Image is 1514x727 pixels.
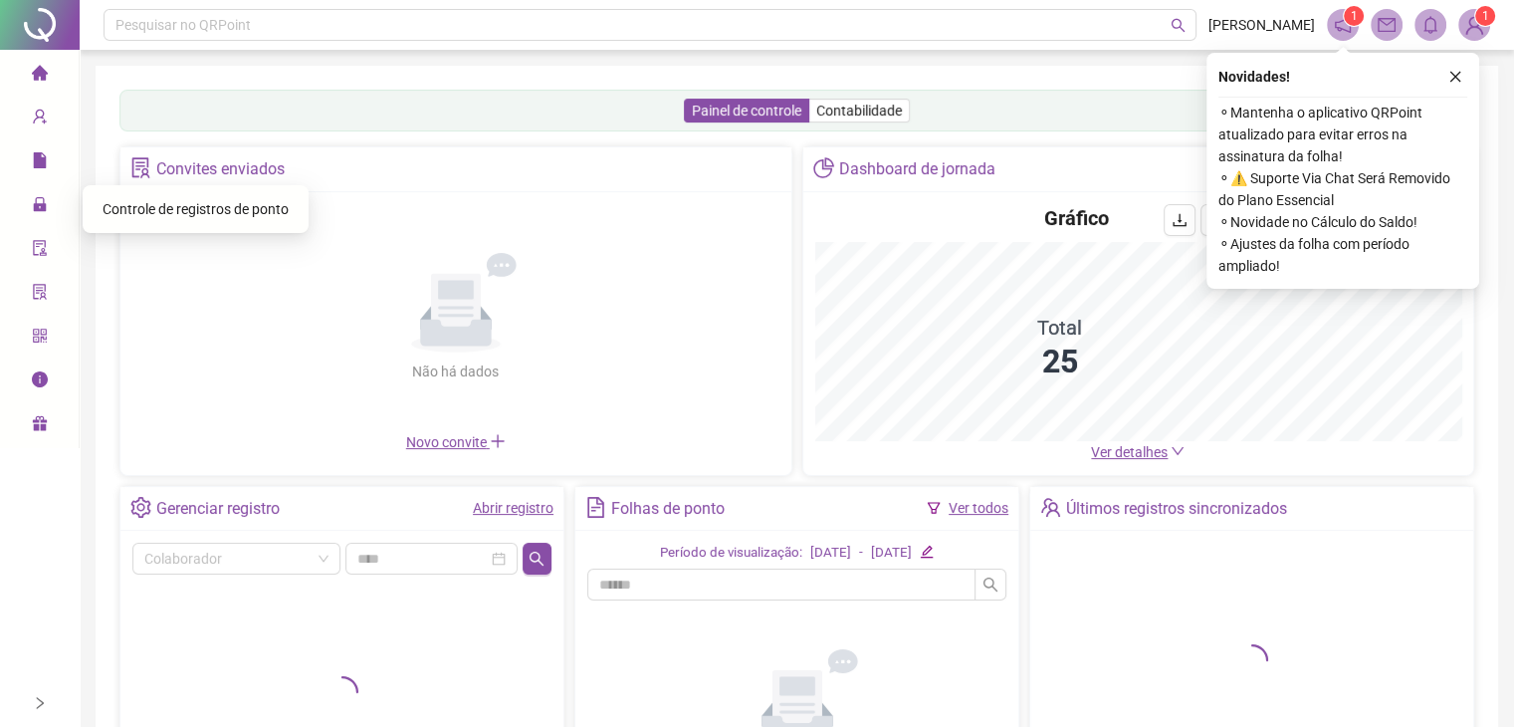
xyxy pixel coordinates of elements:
div: Últimos registros sincronizados [1066,492,1287,526]
div: Folhas de ponto [611,492,725,526]
div: Gerenciar registro [156,492,280,526]
div: Convites enviados [156,152,285,186]
a: Abrir registro [473,500,553,516]
span: close [1448,70,1462,84]
span: filter [927,501,941,515]
span: search [529,551,544,567]
span: search [1171,18,1186,33]
span: setting [130,497,151,518]
span: home [32,56,48,96]
span: info-circle [32,363,48,402]
span: Controle de registros de ponto [103,201,289,217]
span: 1 [1351,9,1358,23]
span: pie-chart [813,157,834,178]
span: notification [1334,16,1352,34]
span: file-text [585,497,606,518]
span: plus [490,433,506,449]
span: ⚬ Mantenha o aplicativo QRPoint atualizado para evitar erros na assinatura da folha! [1218,102,1467,167]
span: gift [32,406,48,446]
span: loading [1236,644,1268,676]
span: download [1172,212,1188,228]
div: - [859,543,863,564]
span: team [1040,497,1061,518]
a: Ver todos [949,500,1008,516]
span: solution [130,157,151,178]
span: solution [32,275,48,315]
span: Novo convite [406,434,506,450]
div: Período de visualização: [660,543,802,564]
span: ⚬ Novidade no Cálculo do Saldo! [1218,211,1467,233]
div: Dashboard de jornada [839,152,995,186]
span: user-add [32,100,48,139]
span: ⚬ Ajustes da folha com período ampliado! [1218,233,1467,277]
span: right [33,696,47,710]
span: [PERSON_NAME] [1208,14,1315,36]
span: audit [32,231,48,271]
span: bell [1421,16,1439,34]
a: Ver detalhes down [1091,444,1185,460]
div: [DATE] [810,543,851,564]
span: loading [326,676,358,708]
sup: 1 [1344,6,1364,26]
span: Painel de controle [692,103,801,119]
h4: Gráfico [1044,204,1109,232]
span: Ver detalhes [1091,444,1168,460]
sup: Atualize o seu contato no menu Meus Dados [1475,6,1495,26]
span: lock [32,187,48,227]
span: ⚬ ⚠️ Suporte Via Chat Será Removido do Plano Essencial [1218,167,1467,211]
span: Novidades ! [1218,66,1290,88]
span: search [982,577,998,593]
span: mail [1378,16,1396,34]
img: 93650 [1459,10,1489,40]
span: file [32,143,48,183]
div: Não há dados [364,361,547,382]
span: Contabilidade [816,103,902,119]
div: [DATE] [871,543,912,564]
span: edit [920,545,933,558]
span: 1 [1482,9,1489,23]
span: down [1171,444,1185,458]
span: qrcode [32,319,48,359]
